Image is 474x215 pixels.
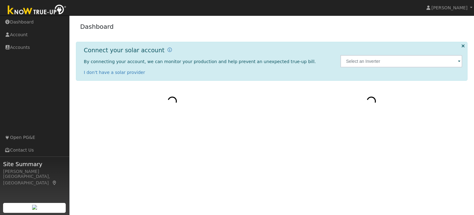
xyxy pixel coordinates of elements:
span: [PERSON_NAME] [431,5,468,10]
a: Dashboard [80,23,114,30]
input: Select an Inverter [340,55,462,67]
h1: Connect your solar account [84,47,164,54]
span: By connecting your account, we can monitor your production and help prevent an unexpected true-up... [84,59,316,64]
a: I don't have a solar provider [84,70,145,75]
img: Know True-Up [5,3,69,17]
div: [GEOGRAPHIC_DATA], [GEOGRAPHIC_DATA] [3,173,66,186]
a: Map [52,180,57,185]
span: Site Summary [3,160,66,168]
img: retrieve [32,205,37,210]
div: [PERSON_NAME] [3,168,66,175]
